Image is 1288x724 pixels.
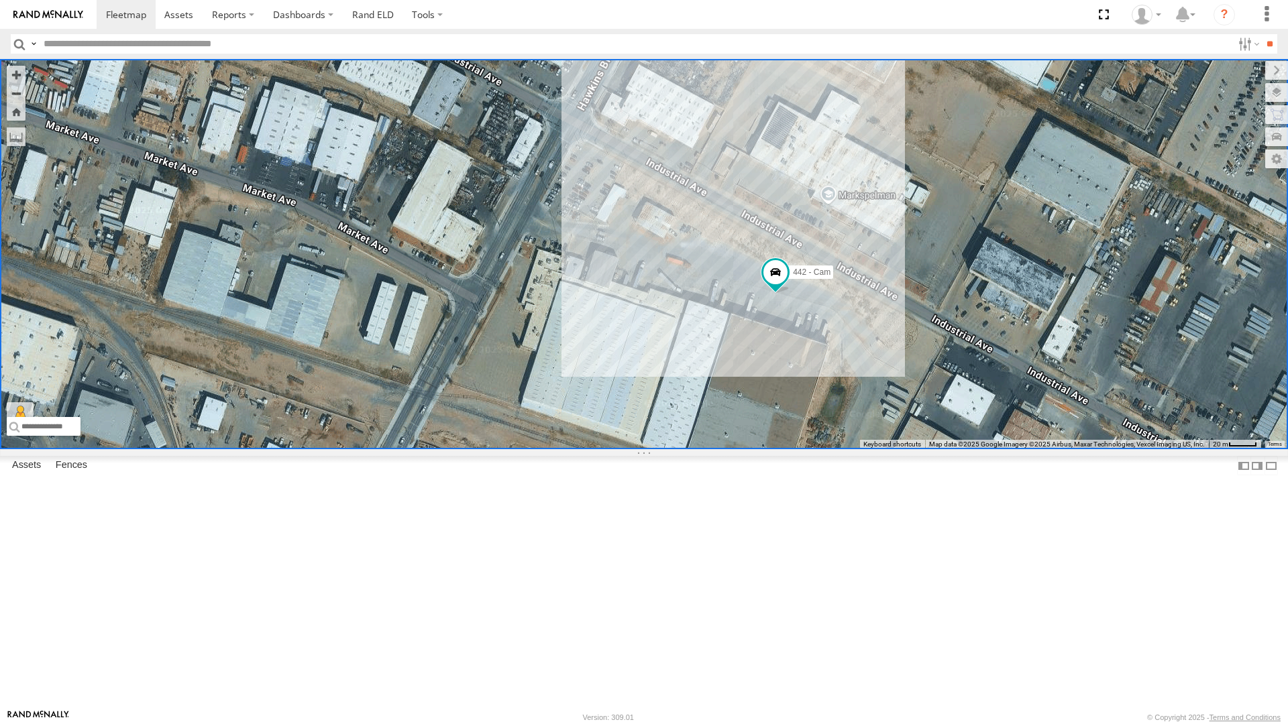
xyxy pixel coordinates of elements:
[863,440,921,449] button: Keyboard shortcuts
[7,711,69,724] a: Visit our Website
[1147,713,1281,721] div: © Copyright 2025 -
[1250,456,1264,475] label: Dock Summary Table to the Right
[583,713,634,721] div: Version: 309.01
[929,440,1205,448] span: Map data ©2025 Google Imagery ©2025 Airbus, Maxar Technologies, Vexcel Imaging US, Inc.
[1265,149,1288,168] label: Map Settings
[1209,440,1261,449] button: Map Scale: 20 m per 39 pixels
[49,457,94,475] label: Fences
[1268,442,1282,447] a: Terms (opens in new tab)
[1265,456,1278,475] label: Hide Summary Table
[13,10,83,19] img: rand-logo.svg
[7,127,25,146] label: Measure
[1233,34,1262,54] label: Search Filter Options
[28,34,39,54] label: Search Query
[1213,440,1228,448] span: 20 m
[7,66,25,84] button: Zoom in
[1210,713,1281,721] a: Terms and Conditions
[7,103,25,121] button: Zoom Home
[1127,5,1166,25] div: Armando Sotelo
[793,267,830,277] span: 442 - Cam
[1214,4,1235,25] i: ?
[5,457,48,475] label: Assets
[7,84,25,103] button: Zoom out
[1237,456,1250,475] label: Dock Summary Table to the Left
[7,402,34,429] button: Drag Pegman onto the map to open Street View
